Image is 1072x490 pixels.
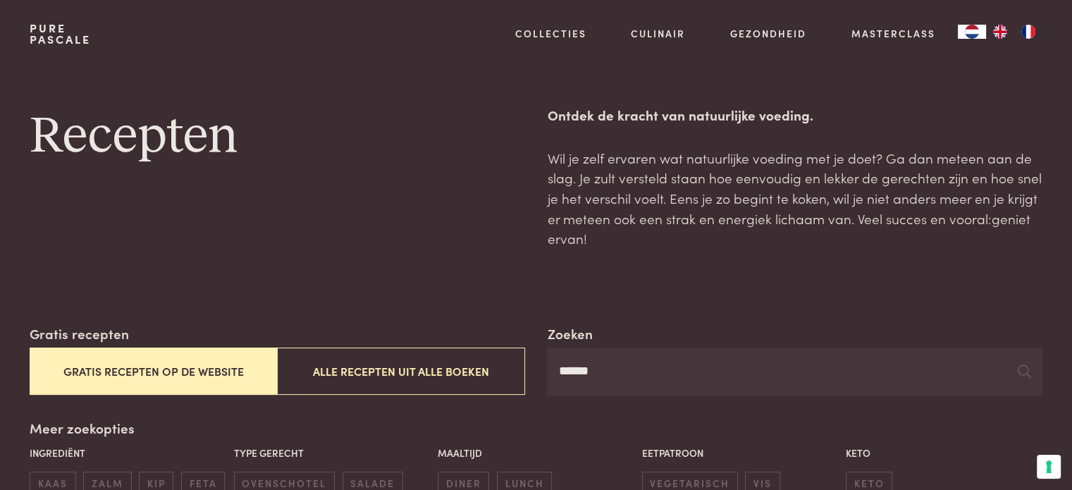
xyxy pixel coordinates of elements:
[851,26,935,41] a: Masterclass
[547,105,813,124] strong: Ontdek de kracht van natuurlijke voeding.
[730,26,806,41] a: Gezondheid
[277,348,524,395] button: Alle recepten uit alle boeken
[846,446,1042,460] p: Keto
[1014,25,1042,39] a: FR
[986,25,1042,39] ul: Language list
[1037,455,1061,479] button: Uw voorkeuren voor toestemming voor trackingtechnologieën
[30,446,226,460] p: Ingrediënt
[438,446,634,460] p: Maaltijd
[547,324,592,344] label: Zoeken
[631,26,685,41] a: Culinair
[30,105,524,169] h1: Recepten
[958,25,986,39] a: NL
[30,324,129,344] label: Gratis recepten
[30,23,91,45] a: PurePascale
[958,25,1042,39] aside: Language selected: Nederlands
[547,148,1042,249] p: Wil je zelf ervaren wat natuurlijke voeding met je doet? Ga dan meteen aan de slag. Je zult verst...
[986,25,1014,39] a: EN
[234,446,431,460] p: Type gerecht
[958,25,986,39] div: Language
[515,26,586,41] a: Collecties
[30,348,277,395] button: Gratis recepten op de website
[642,446,839,460] p: Eetpatroon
